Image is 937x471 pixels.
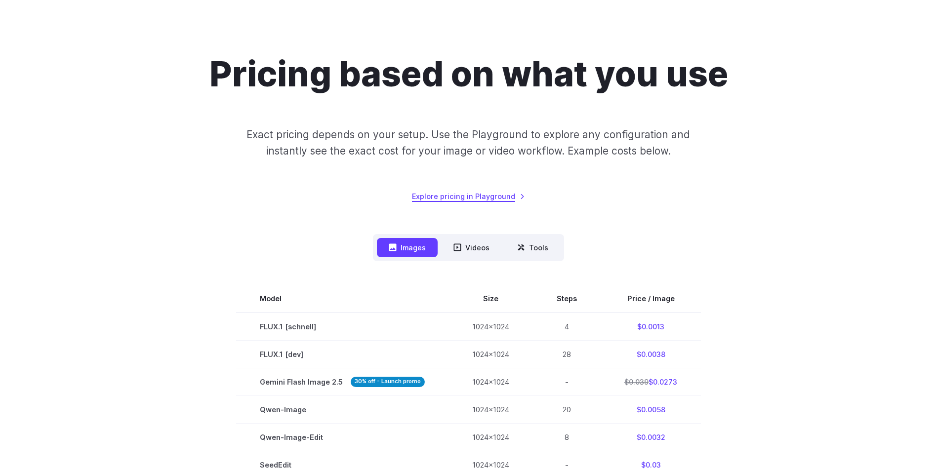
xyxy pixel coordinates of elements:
s: $0.039 [624,378,649,386]
td: Qwen-Image [236,395,448,423]
th: Size [448,285,533,313]
button: Images [377,238,438,257]
td: 28 [533,340,601,368]
th: Steps [533,285,601,313]
td: 1024x1024 [448,423,533,451]
td: FLUX.1 [dev] [236,340,448,368]
h1: Pricing based on what you use [209,53,728,95]
td: Qwen-Image-Edit [236,423,448,451]
td: 1024x1024 [448,368,533,395]
button: Tools [505,238,560,257]
strong: 30% off - Launch promo [351,377,425,387]
td: FLUX.1 [schnell] [236,313,448,341]
td: 4 [533,313,601,341]
th: Price / Image [601,285,701,313]
td: 1024x1024 [448,340,533,368]
button: Videos [442,238,501,257]
a: Explore pricing in Playground [412,191,525,202]
td: 8 [533,423,601,451]
td: $0.0038 [601,340,701,368]
td: $0.0058 [601,395,701,423]
span: Gemini Flash Image 2.5 [260,376,425,388]
td: 20 [533,395,601,423]
td: - [533,368,601,395]
td: 1024x1024 [448,395,533,423]
th: Model [236,285,448,313]
td: $0.0273 [601,368,701,395]
td: 1024x1024 [448,313,533,341]
td: $0.0013 [601,313,701,341]
td: $0.0032 [601,423,701,451]
p: Exact pricing depends on your setup. Use the Playground to explore any configuration and instantl... [228,126,709,159]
